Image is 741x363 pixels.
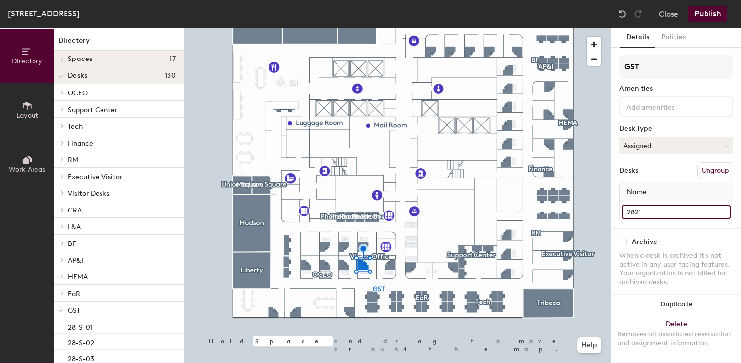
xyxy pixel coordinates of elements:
[68,256,83,265] span: AP&I
[54,35,184,51] h1: Directory
[659,6,678,22] button: Close
[68,189,109,198] span: Visitor Desks
[611,295,741,314] button: Duplicate
[68,320,93,332] p: 28-S-01
[68,173,122,181] span: Executive Visitor
[622,205,731,219] input: Unnamed desk
[68,139,93,148] span: Finance
[8,7,80,20] div: [STREET_ADDRESS]
[68,106,117,114] span: Support Center
[622,183,652,201] span: Name
[68,273,88,281] span: HEMA
[68,156,78,164] span: RM
[68,55,93,63] span: Spaces
[68,306,80,315] span: GST
[68,352,94,363] p: 28-S-03
[617,330,735,348] div: Removes all associated reservation and assignment information
[619,251,733,287] div: When a desk is archived it's not active in any user-facing features. Your organization is not bil...
[9,165,45,174] span: Work Areas
[633,9,643,19] img: Redo
[68,336,94,347] p: 28-S-02
[12,57,42,65] span: Directory
[169,55,176,63] span: 17
[617,9,627,19] img: Undo
[68,206,82,214] span: CRA
[619,167,638,175] div: Desks
[620,28,655,48] button: Details
[16,111,38,120] span: Layout
[165,72,176,80] span: 130
[68,72,87,80] span: Desks
[68,240,76,248] span: BF
[697,162,733,179] button: Ungroup
[68,223,81,231] span: L&A
[624,100,713,112] input: Add amenities
[632,238,657,246] div: Archive
[68,89,88,97] span: OCEO
[611,314,741,358] button: DeleteRemoves all associated reservation and assignment information
[577,337,601,353] button: Help
[619,125,733,133] div: Desk Type
[68,122,83,131] span: Tech
[619,137,733,154] button: Assigned
[655,28,692,48] button: Policies
[688,6,727,22] button: Publish
[68,290,80,298] span: EaR
[619,85,733,92] div: Amenities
